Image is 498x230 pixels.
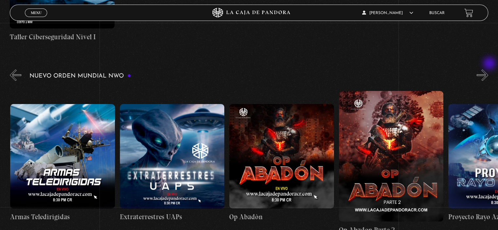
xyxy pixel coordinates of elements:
h4: Armas Teledirigidas [10,212,115,222]
h4: Extraterrestres UAPs [120,212,224,222]
h4: Taller Ciberseguridad Nivel I [10,32,114,42]
span: Menu [31,11,42,15]
h4: Op Abadón [229,212,334,222]
button: Next [477,69,488,81]
span: [PERSON_NAME] [362,11,413,15]
button: Previous [10,69,21,81]
span: Cerrar [28,16,44,21]
a: View your shopping cart [464,9,473,17]
h3: Nuevo Orden Mundial NWO [29,73,131,79]
a: Buscar [429,11,445,15]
